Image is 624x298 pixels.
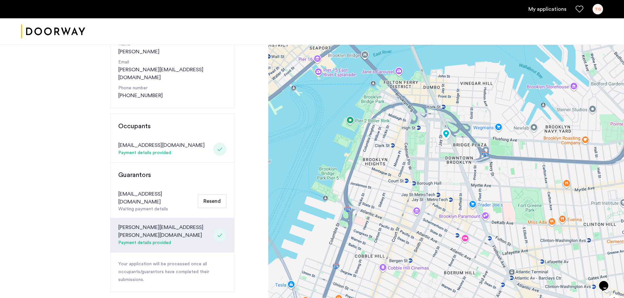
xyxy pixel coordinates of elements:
div: Payment details provided [118,239,211,247]
p: Email [118,59,226,66]
a: Cazamio logo [21,19,85,44]
a: [PHONE_NUMBER] [118,92,163,99]
div: TG [593,4,603,14]
div: Payment details provided [118,149,205,157]
div: [PERSON_NAME] [118,41,226,56]
p: Phone number [118,85,226,92]
button: Resend Email [198,194,226,208]
a: Favorites [576,5,583,13]
img: logo [21,19,85,44]
h3: Occupants [118,122,226,131]
iframe: chat widget [596,272,617,291]
div: [EMAIL_ADDRESS][DOMAIN_NAME] [118,190,195,206]
a: [PERSON_NAME][EMAIL_ADDRESS][DOMAIN_NAME] [118,66,226,81]
div: [EMAIL_ADDRESS][DOMAIN_NAME] [118,141,205,149]
div: Waiting payment details [118,206,195,213]
h3: Guarantors [118,170,226,180]
a: My application [528,5,566,13]
div: [PERSON_NAME][EMAIL_ADDRESS][PERSON_NAME][DOMAIN_NAME] [118,223,211,239]
p: Your application will be processed once all occupants/guarantors have completed their submissions. [118,260,226,284]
